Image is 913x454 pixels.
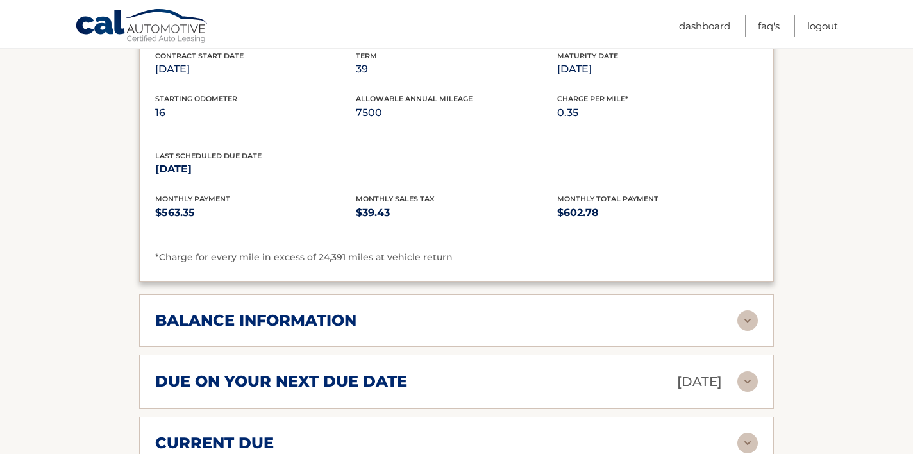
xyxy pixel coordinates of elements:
a: FAQ's [758,15,780,37]
p: $39.43 [356,204,557,222]
span: Monthly Payment [155,194,230,203]
span: Last Scheduled Due Date [155,151,262,160]
span: Contract Start Date [155,51,244,60]
p: 0.35 [557,104,758,122]
h2: due on your next due date [155,372,407,391]
span: Monthly Sales Tax [356,194,435,203]
img: accordion-rest.svg [737,371,758,392]
a: Dashboard [679,15,730,37]
p: 7500 [356,104,557,122]
h2: balance information [155,311,356,330]
p: 16 [155,104,356,122]
span: Allowable Annual Mileage [356,94,473,103]
a: Logout [807,15,838,37]
span: Maturity Date [557,51,618,60]
img: accordion-rest.svg [737,433,758,453]
p: $602.78 [557,204,758,222]
span: Charge Per Mile* [557,94,628,103]
p: [DATE] [677,371,722,393]
a: Cal Automotive [75,8,210,46]
p: $563.35 [155,204,356,222]
p: [DATE] [155,60,356,78]
img: accordion-rest.svg [737,310,758,331]
p: [DATE] [557,60,758,78]
p: [DATE] [155,160,356,178]
span: Starting Odometer [155,94,237,103]
p: 39 [356,60,557,78]
span: Term [356,51,377,60]
span: *Charge for every mile in excess of 24,391 miles at vehicle return [155,251,453,263]
span: Monthly Total Payment [557,194,658,203]
h2: current due [155,433,274,453]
